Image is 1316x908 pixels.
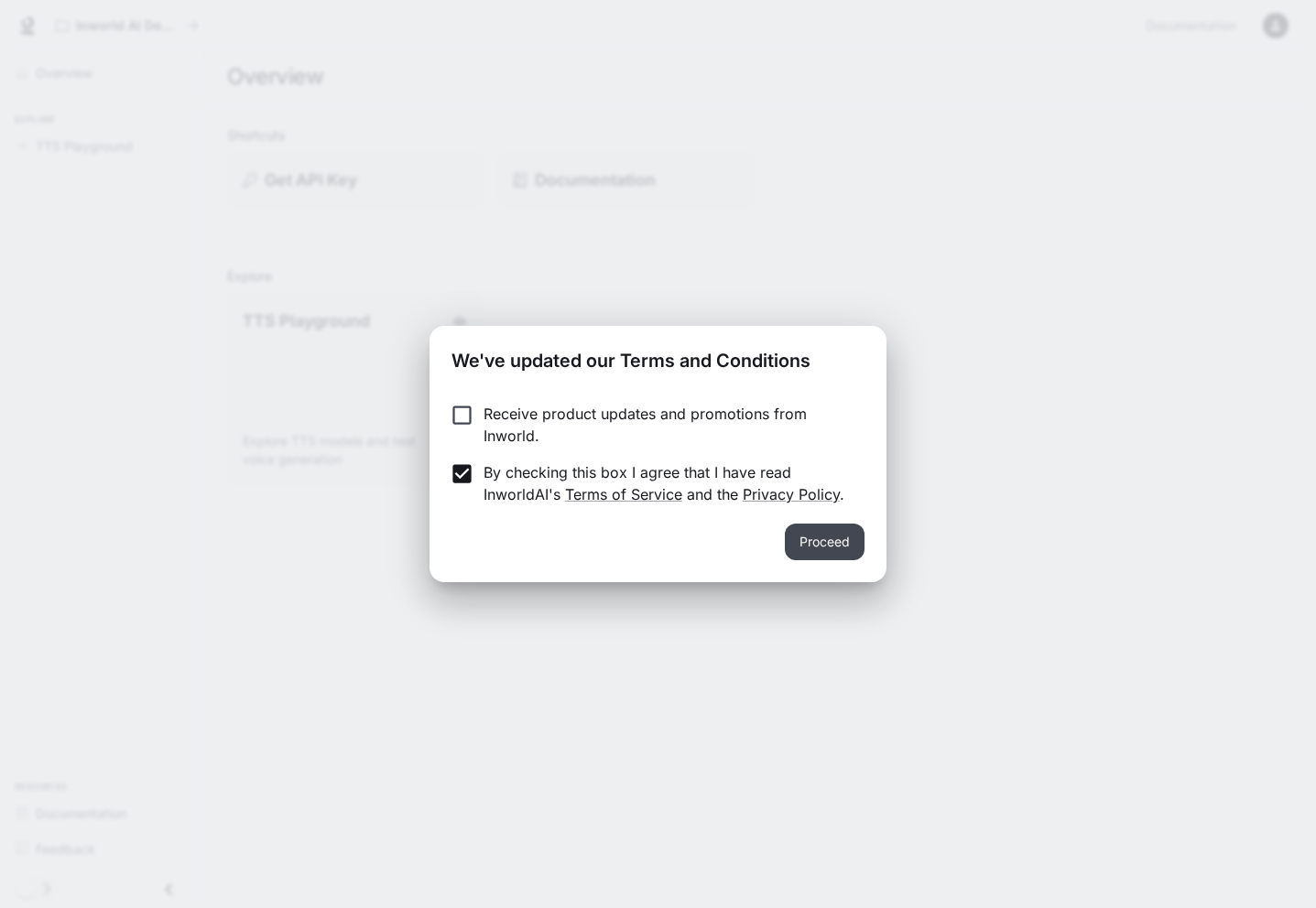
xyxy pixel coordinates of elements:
a: Terms of Service [565,485,682,503]
button: Proceed [785,524,865,560]
a: Privacy Policy [743,485,840,503]
p: By checking this box I agree that I have read InworldAI's and the . [484,461,850,505]
h2: We've updated our Terms and Conditions [430,326,886,388]
p: Receive product updates and promotions from Inworld. [484,403,850,447]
